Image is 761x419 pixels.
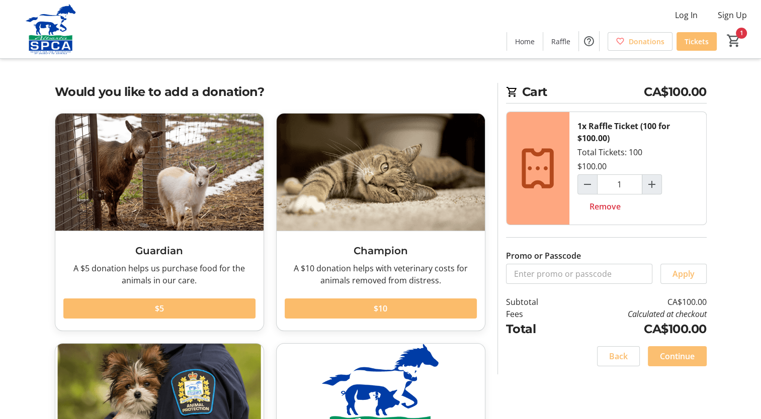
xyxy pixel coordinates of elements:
a: Donations [608,32,672,51]
button: Continue [648,346,707,366]
img: Champion [277,114,485,231]
h2: Cart [506,83,707,103]
span: Home [515,36,535,47]
span: Apply [672,268,695,280]
span: Tickets [685,36,709,47]
label: Promo or Passcode [506,250,581,262]
td: CA$100.00 [564,320,706,338]
div: 1x Raffle Ticket (100 for $100.00) [577,120,698,144]
div: A $5 donation helps us purchase food for the animals in our care. [63,262,256,286]
input: Enter promo or passcode [506,264,652,284]
h3: Guardian [63,243,256,258]
button: Decrement by one [578,175,597,194]
div: Total Tickets: 100 [569,112,706,225]
h2: Would you like to add a donation? [55,83,485,101]
button: $10 [285,298,477,319]
button: Apply [660,264,707,284]
td: Subtotal [506,296,564,308]
button: Back [597,346,640,366]
img: Alberta SPCA's Logo [6,4,96,54]
span: Raffle [551,36,570,47]
input: Raffle Ticket (100 for $100.00) Quantity [597,174,642,194]
td: Total [506,320,564,338]
span: CA$100.00 [644,83,707,101]
td: CA$100.00 [564,296,706,308]
td: Fees [506,308,564,320]
button: Help [579,31,599,51]
span: $10 [374,302,387,315]
span: $5 [155,302,164,315]
a: Tickets [677,32,717,51]
span: Log In [675,9,698,21]
span: Donations [629,36,664,47]
span: Sign Up [718,9,747,21]
img: Guardian [55,114,264,231]
button: Increment by one [642,175,661,194]
button: Cart [725,32,743,50]
span: Back [609,350,628,362]
button: Log In [667,7,706,23]
button: Sign Up [710,7,755,23]
button: $5 [63,298,256,319]
h3: Champion [285,243,477,258]
div: $100.00 [577,160,607,172]
a: Home [507,32,543,51]
span: Continue [660,350,695,362]
td: Calculated at checkout [564,308,706,320]
div: A $10 donation helps with veterinary costs for animals removed from distress. [285,262,477,286]
a: Raffle [543,32,578,51]
span: Remove [589,200,621,213]
button: Remove [577,196,633,217]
